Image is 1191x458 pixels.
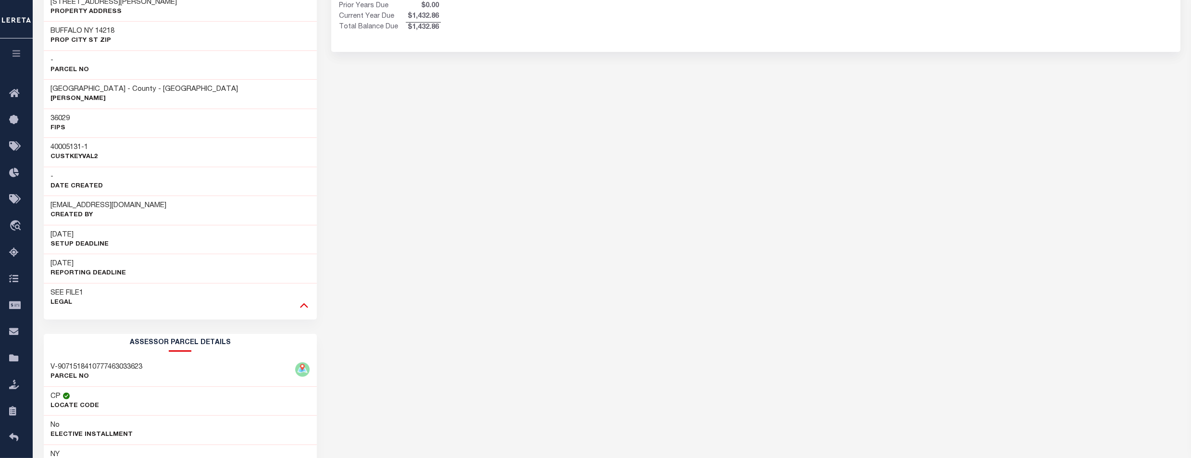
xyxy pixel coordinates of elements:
[51,269,126,278] p: Reporting Deadline
[51,152,98,162] p: CustKeyVal2
[51,85,238,94] h3: [GEOGRAPHIC_DATA] - County - [GEOGRAPHIC_DATA]
[51,56,89,65] h3: -
[339,1,406,12] td: Prior Years Due
[51,259,126,269] h3: [DATE]
[51,36,115,46] p: Prop City St Zip
[51,143,98,152] h3: 40005131-1
[51,288,84,298] h3: SEE FILE1
[51,230,109,240] h3: [DATE]
[51,26,115,36] h3: BUFFALO NY 14218
[51,372,143,382] p: PARCEL NO
[51,362,143,372] h3: V-9071518410777463033623
[51,182,103,191] p: Date Created
[51,421,60,430] h3: No
[339,12,406,22] td: Current Year Due
[51,392,61,401] h3: CP
[406,12,441,22] span: $1,432.86
[51,172,103,182] h3: -
[51,240,109,249] p: Setup Deadline
[51,65,89,75] p: Parcel No
[9,220,25,233] i: travel_explore
[51,298,84,308] p: Legal
[51,114,70,124] h3: 36029
[51,94,238,104] p: [PERSON_NAME]
[339,22,406,33] td: Total Balance Due
[51,7,177,17] p: Property Address
[51,210,167,220] p: Created By
[406,1,441,12] span: $0.00
[51,124,70,133] p: FIPS
[51,201,167,210] h3: [EMAIL_ADDRESS][DOMAIN_NAME]
[44,334,317,352] h2: ASSESSOR PARCEL DETAILS
[51,430,133,440] p: Elective Installment
[51,401,100,411] p: Locate Code
[406,23,441,33] span: $1,432.86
